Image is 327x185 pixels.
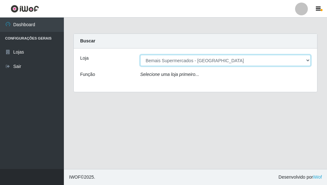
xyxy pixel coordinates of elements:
img: CoreUI Logo [11,5,39,13]
span: Desenvolvido por [278,174,322,181]
label: Função [80,71,95,78]
span: IWOF [69,174,81,180]
i: Selecione uma loja primeiro... [140,72,199,77]
label: Loja [80,55,88,62]
a: iWof [313,174,322,180]
span: © 2025 . [69,174,95,181]
strong: Buscar [80,38,95,43]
